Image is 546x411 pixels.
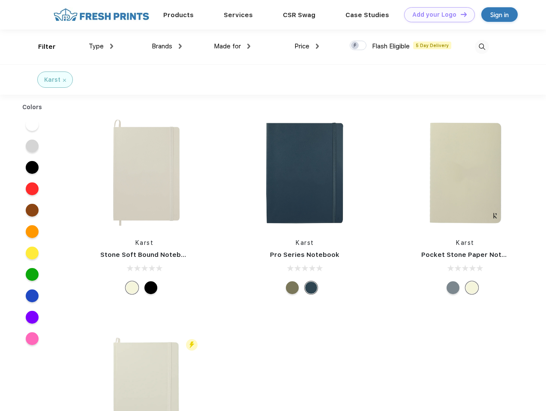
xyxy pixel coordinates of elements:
img: filter_cancel.svg [63,79,66,82]
span: Flash Eligible [372,42,410,50]
img: dropdown.png [247,44,250,49]
a: Karst [456,239,474,246]
div: Colors [16,103,49,112]
span: Type [89,42,104,50]
a: Products [163,11,194,19]
div: Beige [465,281,478,294]
img: desktop_search.svg [475,40,489,54]
img: func=resize&h=266 [87,116,201,230]
div: Sign in [490,10,509,20]
div: Filter [38,42,56,52]
a: Sign in [481,7,518,22]
div: Add your Logo [412,11,456,18]
a: Pocket Stone Paper Notebook [421,251,522,259]
span: Made for [214,42,241,50]
a: Pro Series Notebook [270,251,339,259]
img: func=resize&h=266 [408,116,522,230]
img: func=resize&h=266 [248,116,362,230]
a: Karst [296,239,314,246]
div: Karst [44,75,60,84]
img: dropdown.png [110,44,113,49]
img: flash_active_toggle.svg [186,339,198,351]
a: Services [224,11,253,19]
a: CSR Swag [283,11,315,19]
img: fo%20logo%202.webp [51,7,152,22]
a: Karst [135,239,154,246]
div: Gray [447,281,459,294]
img: dropdown.png [179,44,182,49]
div: Olive [286,281,299,294]
a: Stone Soft Bound Notebook [100,251,193,259]
img: dropdown.png [316,44,319,49]
span: 5 Day Delivery [413,42,451,49]
span: Brands [152,42,172,50]
div: Beige [126,281,138,294]
span: Price [294,42,309,50]
div: Black [144,281,157,294]
div: Navy [305,281,318,294]
img: DT [461,12,467,17]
